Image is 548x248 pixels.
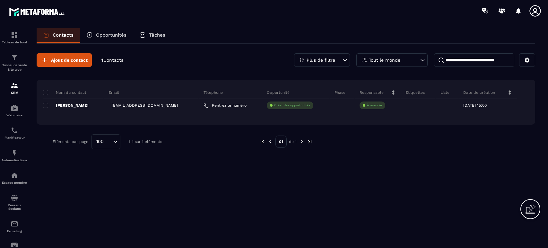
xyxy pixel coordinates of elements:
p: 1-1 sur 1 éléments [128,139,162,144]
a: emailemailE-mailing [2,215,27,238]
p: Tout le monde [369,58,400,62]
p: Date de création [463,90,495,95]
p: Opportunité [267,90,290,95]
a: formationformationTableau de bord [2,26,27,49]
img: prev [259,139,265,145]
a: formationformationCRM [2,77,27,99]
p: Tâches [149,32,165,38]
p: Opportunités [96,32,126,38]
a: automationsautomationsAutomatisations [2,144,27,167]
img: formation [11,54,18,61]
p: Responsable [360,90,384,95]
img: formation [11,82,18,89]
img: social-network [11,194,18,202]
a: Tâches [133,28,172,43]
input: Search for option [106,138,111,145]
p: Phase [335,90,345,95]
span: Contacts [103,58,123,63]
p: Automatisations [2,158,27,162]
p: Email [109,90,119,95]
p: CRM [2,91,27,94]
p: Téléphone [204,90,223,95]
button: Ajout de contact [37,53,92,67]
a: automationsautomationsWebinaire [2,99,27,122]
img: formation [11,31,18,39]
p: Réseaux Sociaux [2,203,27,210]
p: [PERSON_NAME] [43,103,89,108]
p: E-mailing [2,229,27,233]
p: de 1 [289,139,297,144]
p: Planificateur [2,136,27,139]
p: Plus de filtre [307,58,335,62]
a: social-networksocial-networkRéseaux Sociaux [2,189,27,215]
a: automationsautomationsEspace membre [2,167,27,189]
p: Contacts [53,32,74,38]
img: automations [11,104,18,112]
p: Espace membre [2,181,27,184]
p: Liste [440,90,449,95]
p: Étiquettes [405,90,425,95]
img: email [11,220,18,228]
img: prev [267,139,273,145]
a: Opportunités [80,28,133,43]
p: Tunnel de vente Site web [2,63,27,72]
a: formationformationTunnel de vente Site web [2,49,27,77]
a: Contacts [37,28,80,43]
img: automations [11,149,18,157]
img: next [307,139,313,145]
p: Tableau de bord [2,40,27,44]
img: next [299,139,305,145]
p: [DATE] 15:00 [463,103,487,108]
img: automations [11,172,18,179]
a: schedulerschedulerPlanificateur [2,122,27,144]
span: 100 [94,138,106,145]
p: Créer des opportunités [274,103,310,108]
div: Search for option [91,134,120,149]
p: Webinaire [2,113,27,117]
span: Ajout de contact [51,57,88,63]
img: scheduler [11,127,18,134]
img: logo [9,6,67,18]
p: Nom du contact [43,90,86,95]
p: À associe [367,103,382,108]
p: 1 [101,57,123,63]
p: 01 [275,136,287,148]
p: Éléments par page [53,139,88,144]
